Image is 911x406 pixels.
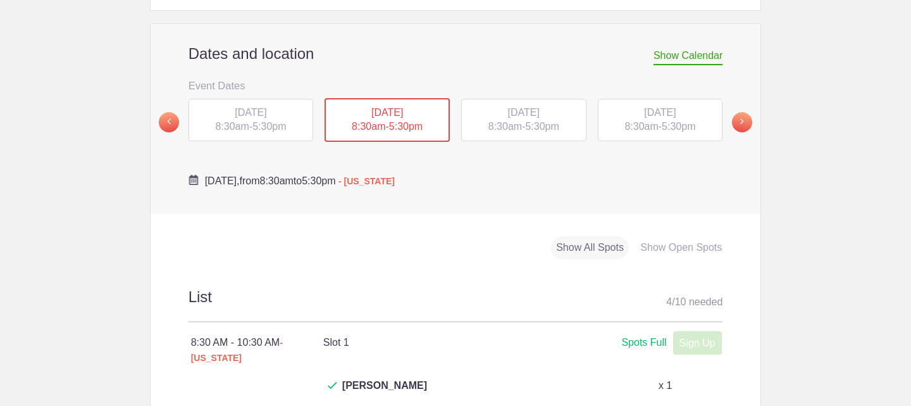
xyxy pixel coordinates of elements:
img: Check dark green [328,382,337,390]
button: [DATE] 8:30am-5:30pm [188,98,314,143]
div: - [461,99,586,142]
h2: Dates and location [189,44,723,63]
span: [DATE] [644,107,676,118]
span: [DATE] [235,107,266,118]
span: / [672,296,674,307]
h2: List [189,286,723,322]
span: 8:30am [624,121,658,132]
span: 8:30am [215,121,249,132]
h3: Event Dates [189,76,723,95]
button: [DATE] 8:30am-5:30pm [461,98,587,143]
h4: Slot 1 [323,335,522,350]
span: [DATE] [371,107,403,118]
span: 5:30pm [525,121,559,132]
div: Spots Full [621,335,666,351]
span: [DATE] [508,107,540,118]
span: 5:30pm [662,121,695,132]
span: 8:30am [488,121,522,132]
span: 5:30pm [302,175,335,186]
button: [DATE] 8:30am-5:30pm [324,98,450,143]
div: Show Open Spots [635,236,727,260]
span: 8:30am [259,175,293,186]
div: - [189,99,314,142]
span: from to [205,175,395,186]
span: 5:30pm [252,121,286,132]
button: [DATE] 8:30am-5:30pm [597,98,724,143]
div: - [598,99,723,142]
span: 8:30am [352,121,385,132]
span: - [US_STATE] [338,176,395,186]
span: [DATE], [205,175,240,186]
p: x 1 [659,378,672,393]
div: Show All Spots [551,236,629,260]
span: - [US_STATE] [191,338,283,363]
img: Cal purple [189,175,199,185]
div: - [325,98,450,143]
div: 4 10 needed [666,293,722,312]
span: Show Calendar [654,50,722,65]
span: 5:30pm [389,121,423,132]
div: 8:30 AM - 10:30 AM [191,335,323,365]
